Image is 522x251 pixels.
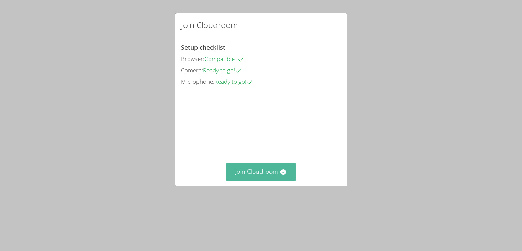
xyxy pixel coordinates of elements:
[181,78,214,85] span: Microphone:
[181,43,225,52] span: Setup checklist
[181,66,203,74] span: Camera:
[226,163,296,180] button: Join Cloudroom
[181,19,238,31] h2: Join Cloudroom
[214,78,253,85] span: Ready to go!
[204,55,244,63] span: Compatible
[203,66,242,74] span: Ready to go!
[181,55,204,63] span: Browser:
